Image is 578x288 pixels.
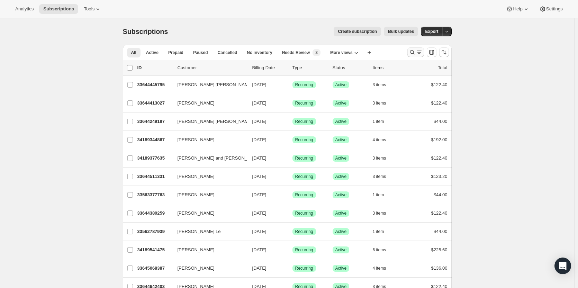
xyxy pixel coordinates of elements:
span: [DATE] [252,137,267,142]
div: 33644413027[PERSON_NAME][DATE]SuccessRecurringSuccessActive3 items$122.40 [137,98,448,108]
span: Active [335,229,347,234]
div: 33644511331[PERSON_NAME][DATE]SuccessRecurringSuccessActive3 items$123.20 [137,172,448,181]
span: [PERSON_NAME] [PERSON_NAME] [178,118,253,125]
button: Create new view [364,48,375,57]
span: Recurring [295,265,313,271]
button: Analytics [11,4,38,14]
span: $123.20 [431,174,448,179]
span: 4 items [373,265,386,271]
button: 3 items [373,98,394,108]
button: 3 items [373,153,394,163]
span: $192.00 [431,137,448,142]
button: Sort the results [439,47,449,57]
span: $225.60 [431,247,448,252]
button: 3 items [373,172,394,181]
span: Bulk updates [388,29,414,34]
span: 6 items [373,247,386,253]
span: [PERSON_NAME] [178,191,215,198]
span: Active [335,265,347,271]
p: 33645068387 [137,265,172,272]
span: Needs Review [282,50,310,55]
span: 3 items [373,174,386,179]
button: 1 item [373,190,392,200]
span: $44.00 [434,119,448,124]
div: 33645068387[PERSON_NAME][DATE]SuccessRecurringSuccessActive4 items$136.00 [137,263,448,273]
p: 34189344867 [137,136,172,143]
button: [PERSON_NAME] [173,244,243,255]
span: Active [335,192,347,198]
span: [DATE] [252,265,267,271]
button: Export [421,27,442,36]
div: Type [292,64,327,71]
span: Subscriptions [43,6,74,12]
span: Cancelled [218,50,237,55]
span: Create subscription [338,29,377,34]
p: 33563377763 [137,191,172,198]
button: Customize table column order and visibility [427,47,436,57]
p: Billing Date [252,64,287,71]
button: [PERSON_NAME] [173,171,243,182]
span: [PERSON_NAME] and [PERSON_NAME] [178,155,262,162]
p: 33562787939 [137,228,172,235]
p: Status [333,64,367,71]
span: [DATE] [252,247,267,252]
button: 3 items [373,208,394,218]
div: IDCustomerBilling DateTypeStatusItemsTotal [137,64,448,71]
span: 3 [315,50,318,55]
button: Bulk updates [384,27,418,36]
button: 4 items [373,263,394,273]
p: 34189541475 [137,246,172,253]
button: Help [502,4,533,14]
span: [PERSON_NAME] [178,246,215,253]
span: Recurring [295,82,313,88]
div: 34189377635[PERSON_NAME] and [PERSON_NAME][DATE]SuccessRecurringSuccessActive3 items$122.40 [137,153,448,163]
span: [DATE] [252,229,267,234]
span: [DATE] [252,100,267,106]
span: Analytics [15,6,34,12]
p: 33644511331 [137,173,172,180]
span: Active [335,247,347,253]
span: [DATE] [252,210,267,216]
span: Help [513,6,522,12]
span: [PERSON_NAME] [178,100,215,107]
span: Subscriptions [123,28,168,35]
p: 33644249187 [137,118,172,125]
span: Recurring [295,137,313,143]
div: 34189541475[PERSON_NAME][DATE]SuccessRecurringSuccessActive6 items$225.60 [137,245,448,255]
span: $44.00 [434,229,448,234]
span: [PERSON_NAME] Le [178,228,221,235]
p: ID [137,64,172,71]
span: 3 items [373,82,386,88]
button: [PERSON_NAME] [173,263,243,274]
button: [PERSON_NAME] [173,208,243,219]
span: [DATE] [252,155,267,161]
button: [PERSON_NAME] [PERSON_NAME] [173,79,243,90]
div: 34189344867[PERSON_NAME][DATE]SuccessRecurringSuccessActive4 items$192.00 [137,135,448,145]
span: $122.40 [431,210,448,216]
span: [DATE] [252,192,267,197]
span: All [131,50,136,55]
span: Active [335,210,347,216]
button: Tools [80,4,106,14]
span: 3 items [373,210,386,216]
span: [PERSON_NAME] [178,265,215,272]
span: $136.00 [431,265,448,271]
span: $122.40 [431,100,448,106]
span: Recurring [295,155,313,161]
span: More views [330,50,353,55]
p: 33644445795 [137,81,172,88]
span: Recurring [295,247,313,253]
span: [DATE] [252,174,267,179]
span: Recurring [295,229,313,234]
button: [PERSON_NAME] [PERSON_NAME] [173,116,243,127]
span: $44.00 [434,192,448,197]
span: Active [335,155,347,161]
span: Active [146,50,159,55]
span: Recurring [295,210,313,216]
button: Search and filter results [407,47,424,57]
button: Settings [535,4,567,14]
span: Active [335,82,347,88]
span: No inventory [247,50,272,55]
span: [PERSON_NAME] [178,173,215,180]
span: Prepaid [168,50,183,55]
